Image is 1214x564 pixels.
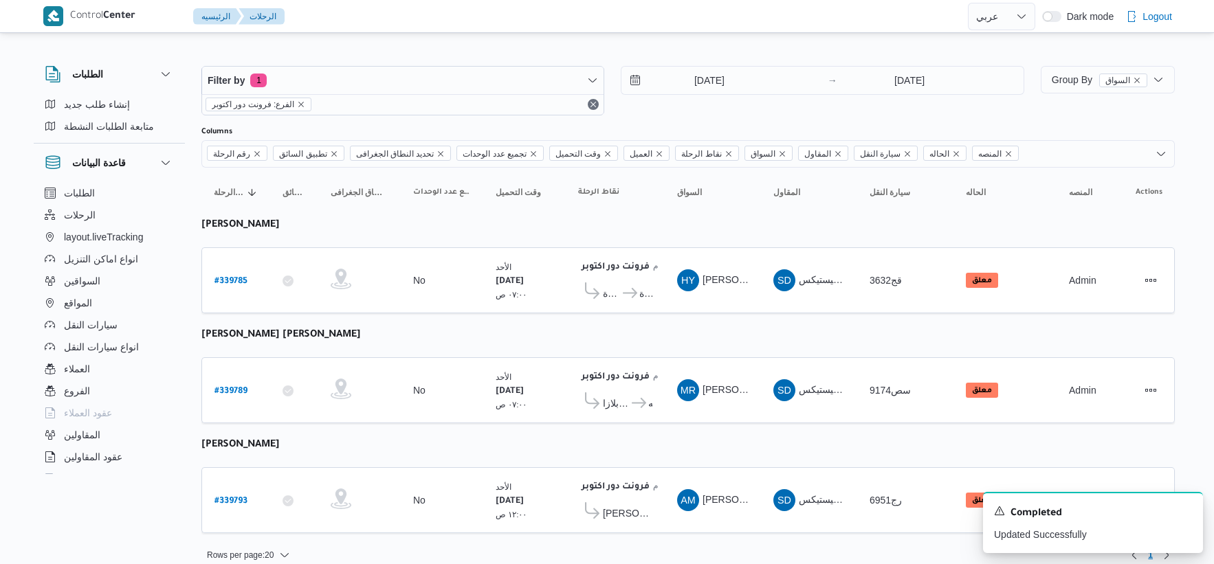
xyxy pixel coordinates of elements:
span: تحديد النطاق الجغرافى [350,146,452,161]
small: ١٠:٤٨ م [653,481,679,490]
div: قاعدة البيانات [34,182,185,480]
button: الطلبات [39,182,179,204]
b: [PERSON_NAME] [201,440,280,451]
span: 1 active filters [250,74,267,87]
span: السواق [1105,74,1130,87]
span: الرحلات [64,207,96,223]
b: # 339789 [214,387,247,396]
button: الحاله [960,181,1050,203]
button: Remove رقم الرحلة from selection in this group [253,150,261,158]
button: المنصه [1063,181,1099,203]
span: [PERSON_NAME] [703,494,782,505]
span: Logout [1143,8,1172,25]
b: [PERSON_NAME] [PERSON_NAME] [201,330,361,341]
button: انواع سيارات النقل [39,336,179,358]
button: remove selected entity [1133,76,1141,84]
a: #339789 [214,381,247,400]
button: وقت التحميل [490,181,559,203]
b: [PERSON_NAME] [201,220,280,231]
span: Group By السواق [1052,74,1147,85]
b: [DATE] [496,387,524,396]
small: ٠٧:٠٠ ص [496,400,527,409]
span: SD [777,269,791,291]
small: الأحد [496,372,511,381]
div: Shrkah Ditak Ladarah Alamshuroaat W Alkhdmat Ba Lwjistiks [773,269,795,291]
span: معلق [966,273,998,288]
span: رقم الرحلة; Sorted in descending order [214,187,244,198]
span: انواع سيارات النقل [64,339,139,355]
span: Completed [1011,506,1062,522]
span: العميل [630,146,652,161]
span: [PERSON_NAME] [703,274,782,285]
button: تطبيق السائق [277,181,311,203]
span: عقود العملاء [64,405,112,421]
span: إنشاء طلب جديد [64,96,130,113]
div: الطلبات [34,93,185,143]
input: Press the down key to open a popover containing a calendar. [621,67,777,94]
input: Press the down key to open a popover containing a calendar. [841,67,978,94]
span: AM [681,489,696,511]
span: layout.liveTracking [64,229,143,245]
button: Remove وقت التحميل from selection in this group [604,150,612,158]
span: السواقين [64,273,100,289]
button: انواع اماكن التنزيل [39,248,179,270]
span: كارفور البنيان - المنصورة [639,285,652,302]
div: No [413,274,426,286]
span: الحاله [929,146,949,161]
span: نقاط الرحلة [675,146,738,161]
span: Admin [1069,275,1096,286]
button: متابعة الطلبات النشطة [39,115,179,137]
button: Filter by1 active filters [202,67,604,94]
button: Remove [585,96,602,113]
button: Open list of options [1156,148,1167,159]
span: كارفور اكسبرس جرين بلازا [603,395,630,411]
span: MR [681,379,696,401]
span: الحاله [966,187,986,198]
span: متابعة الطلبات النشطة [64,118,154,135]
small: ١٢:٠٠ ص [496,510,527,519]
div: No [413,494,426,506]
small: ١٠:٤٨ م [653,261,679,270]
span: Filter by [208,72,245,89]
span: الحاله [923,146,967,161]
b: [DATE] [496,277,524,286]
span: كارفور الاسكندريه [648,395,652,411]
button: Remove تحديد النطاق الجغرافى from selection in this group [437,150,445,158]
span: نقاط الرحلة [578,187,619,198]
span: المواقع [64,295,92,311]
span: سيارات النقل [64,317,118,333]
span: السواق [744,146,793,161]
button: السواق [672,181,754,203]
span: كارفور المنصورة [603,285,621,302]
button: الطلبات [45,66,174,82]
button: اجهزة التليفون [39,468,179,490]
button: Rows per page:20 [201,547,296,563]
div: Shrkah Ditak Ladarah Alamshuroaat W Alkhdmat Ba Lwjistiks [773,379,795,401]
small: ١٠:٤٨ م [653,371,679,380]
span: وقت التحميل [549,146,618,161]
button: قاعدة البيانات [45,155,174,171]
button: Remove السواق from selection in this group [778,150,786,158]
button: عقود العملاء [39,402,179,424]
span: العميل [623,146,670,161]
button: عقود المقاولين [39,446,179,468]
span: سيارة النقل [860,146,901,161]
button: الرحلات [39,204,179,226]
button: المواقع [39,292,179,314]
button: Remove نقاط الرحلة from selection in this group [725,150,733,158]
span: نقاط الرحلة [681,146,721,161]
button: Remove الحاله from selection in this group [952,150,960,158]
span: السواق [751,146,775,161]
small: ٠٧:٠٠ ص [496,290,527,299]
div: → [828,76,837,85]
span: تحديد النطاق الجغرافى [331,187,388,198]
button: Remove تطبيق السائق from selection in this group [330,150,338,158]
span: المقاول [804,146,831,161]
button: الرحلات [239,8,285,25]
span: تجميع عدد الوحدات [463,146,527,161]
b: # 339785 [214,277,247,286]
h3: الطلبات [72,66,103,82]
span: الفرع: فرونت دور اكتوبر [212,98,294,111]
img: X8yXhbKr1z7QwAAAABJRU5ErkJggg== [43,6,63,26]
button: سيارة النقل [864,181,947,203]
